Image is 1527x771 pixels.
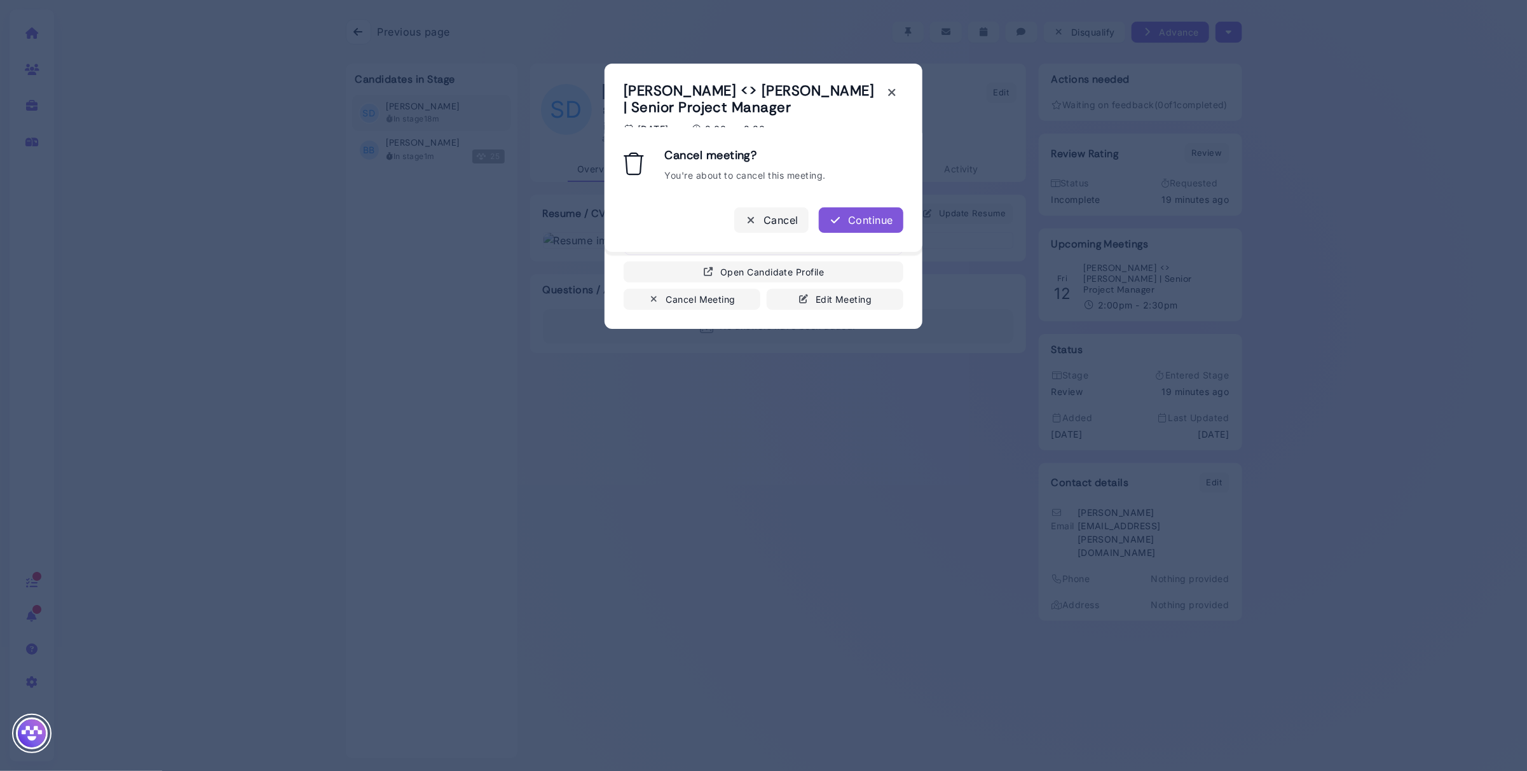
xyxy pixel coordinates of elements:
[734,207,809,233] button: Cancel
[664,169,825,182] p: You're about to cancel this meeting.
[829,212,893,228] div: Continue
[744,212,798,228] div: Cancel
[819,207,903,233] button: Continue
[664,146,825,164] h3: Cancel meeting?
